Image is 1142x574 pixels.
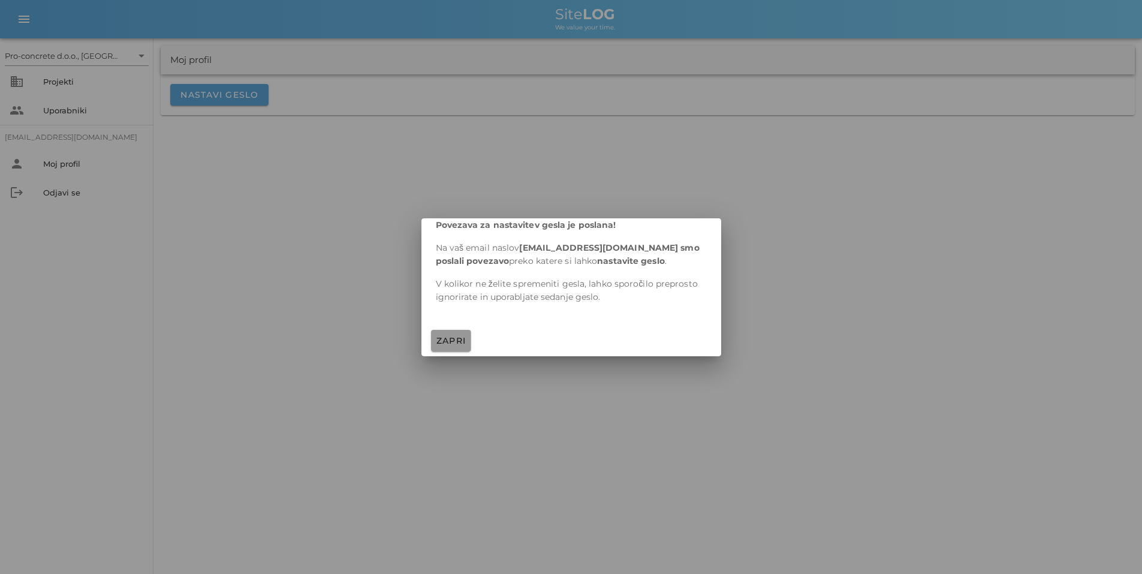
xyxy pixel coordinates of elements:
[1082,516,1142,574] div: Pripomoček za klepet
[436,220,616,230] b: Povezava za nastavitev gesla je poslana!
[436,335,466,346] span: Zapri
[431,330,471,351] button: Zapri
[436,241,707,268] p: Na vaš email naslov preko katere si lahko .
[597,256,665,266] b: nastavite geslo
[436,242,700,266] b: [EMAIL_ADDRESS][DOMAIN_NAME] smo poslali povezavo
[436,277,707,303] p: V kolikor ne želite spremeniti gesla, lahko sporočilo preprosto ignorirate in uporabljate sedanje...
[1082,516,1142,574] iframe: Chat Widget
